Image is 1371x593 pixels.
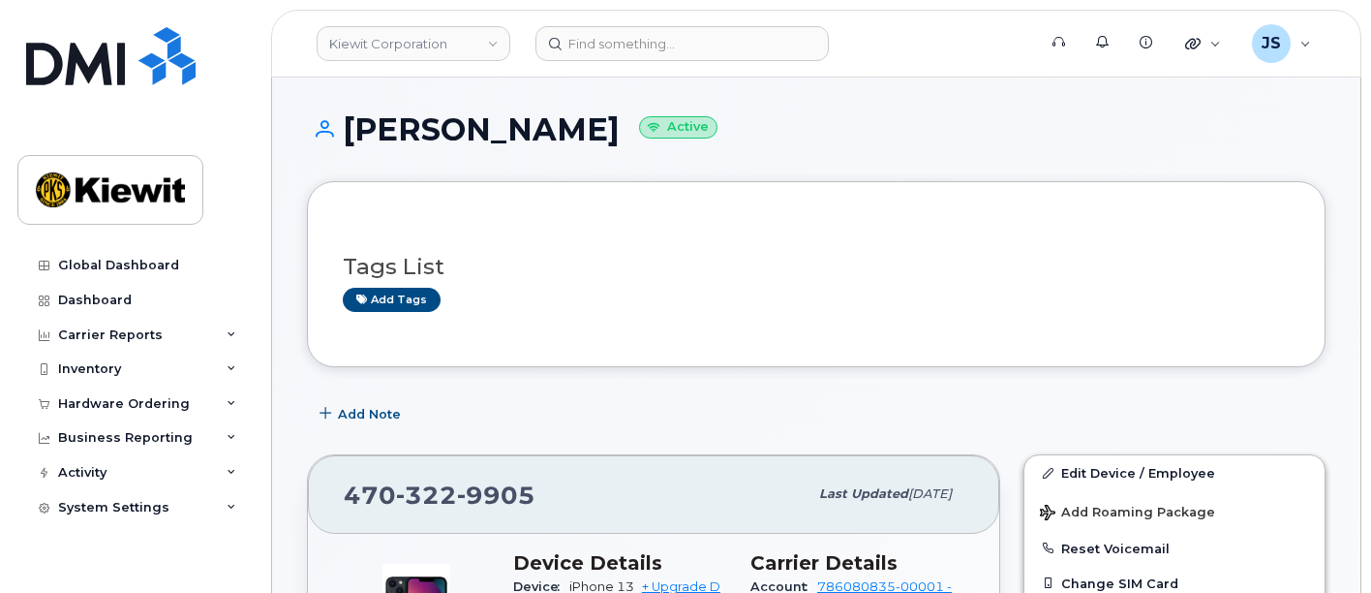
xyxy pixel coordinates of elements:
[639,116,717,139] small: Active
[819,486,908,501] span: Last updated
[1024,531,1325,566] button: Reset Voicemail
[396,481,457,510] span: 322
[457,481,535,510] span: 9905
[750,551,964,575] h3: Carrier Details
[344,481,535,510] span: 470
[1024,455,1325,490] a: Edit Device / Employee
[307,396,417,431] button: Add Note
[343,288,441,312] a: Add tags
[513,551,727,575] h3: Device Details
[1040,505,1215,523] span: Add Roaming Package
[908,486,952,501] span: [DATE]
[1287,509,1356,578] iframe: Messenger Launcher
[307,112,1325,146] h1: [PERSON_NAME]
[343,255,1290,279] h3: Tags List
[1024,491,1325,531] button: Add Roaming Package
[338,405,401,423] span: Add Note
